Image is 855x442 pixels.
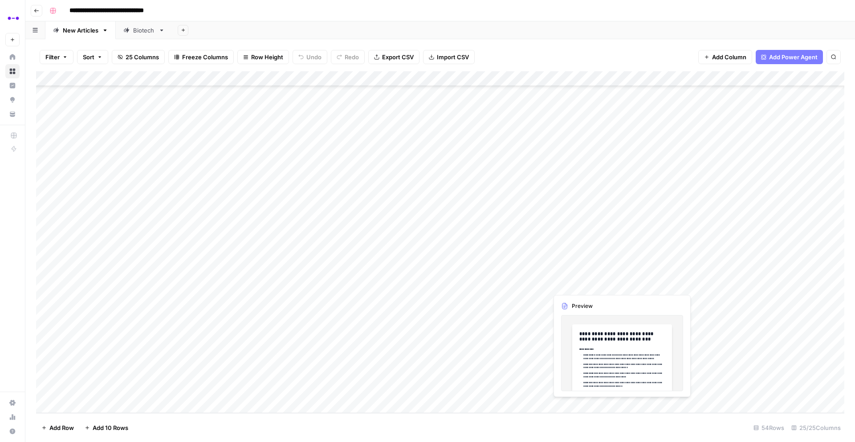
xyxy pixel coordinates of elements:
[5,93,20,107] a: Opportunities
[345,53,359,61] span: Redo
[5,50,20,64] a: Home
[368,50,419,64] button: Export CSV
[750,421,788,435] div: 54 Rows
[756,50,823,64] button: Add Power Agent
[112,50,165,64] button: 25 Columns
[45,21,116,39] a: New Articles
[5,107,20,121] a: Your Data
[331,50,365,64] button: Redo
[5,7,20,29] button: Workspace: Abacum
[5,424,20,438] button: Help + Support
[712,53,746,61] span: Add Column
[126,53,159,61] span: 25 Columns
[5,78,20,93] a: Insights
[769,53,818,61] span: Add Power Agent
[698,50,752,64] button: Add Column
[93,423,128,432] span: Add 10 Rows
[5,64,20,78] a: Browse
[423,50,475,64] button: Import CSV
[63,26,98,35] div: New Articles
[79,421,134,435] button: Add 10 Rows
[116,21,172,39] a: Biotech
[293,50,327,64] button: Undo
[83,53,94,61] span: Sort
[77,50,108,64] button: Sort
[251,53,283,61] span: Row Height
[36,421,79,435] button: Add Row
[788,421,844,435] div: 25/25 Columns
[437,53,469,61] span: Import CSV
[49,423,74,432] span: Add Row
[182,53,228,61] span: Freeze Columns
[168,50,234,64] button: Freeze Columns
[133,26,155,35] div: Biotech
[5,410,20,424] a: Usage
[5,10,21,26] img: Abacum Logo
[40,50,73,64] button: Filter
[237,50,289,64] button: Row Height
[382,53,414,61] span: Export CSV
[45,53,60,61] span: Filter
[5,396,20,410] a: Settings
[306,53,322,61] span: Undo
